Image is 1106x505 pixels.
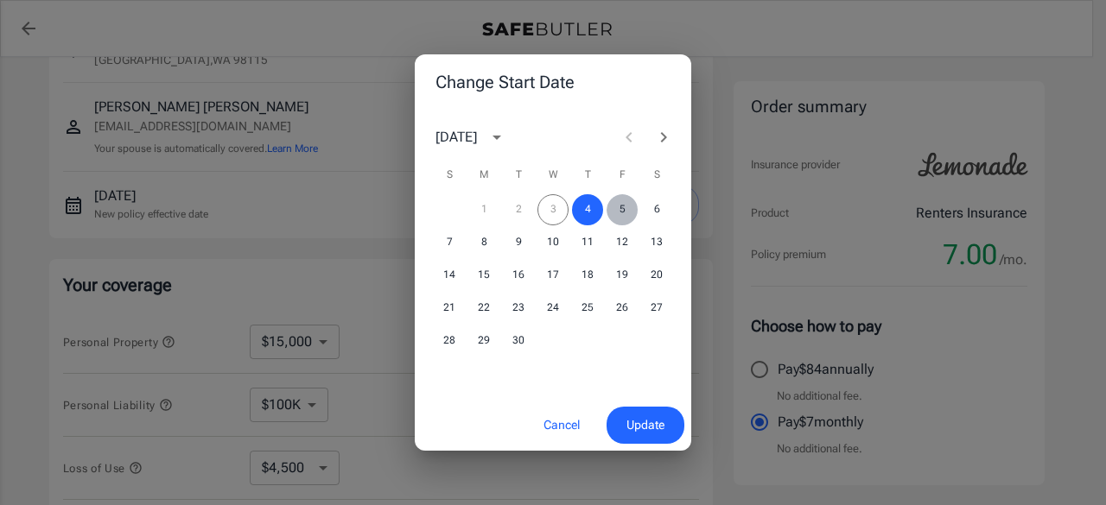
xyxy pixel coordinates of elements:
[607,293,638,324] button: 26
[468,260,499,291] button: 15
[482,123,512,152] button: calendar view is open, switch to year view
[607,158,638,193] span: Friday
[468,158,499,193] span: Monday
[415,54,691,110] h2: Change Start Date
[646,120,681,155] button: Next month
[468,325,499,357] button: 29
[641,293,672,324] button: 27
[468,227,499,258] button: 8
[434,158,465,193] span: Sunday
[537,260,569,291] button: 17
[641,194,672,225] button: 6
[435,127,477,148] div: [DATE]
[626,414,664,436] span: Update
[503,325,534,357] button: 30
[641,227,672,258] button: 13
[503,293,534,324] button: 23
[468,293,499,324] button: 22
[434,293,465,324] button: 21
[641,158,672,193] span: Saturday
[607,260,638,291] button: 19
[607,407,684,444] button: Update
[572,194,603,225] button: 4
[607,227,638,258] button: 12
[434,227,465,258] button: 7
[434,260,465,291] button: 14
[503,158,534,193] span: Tuesday
[537,158,569,193] span: Wednesday
[434,325,465,357] button: 28
[503,227,534,258] button: 9
[607,194,638,225] button: 5
[537,227,569,258] button: 10
[572,293,603,324] button: 25
[572,158,603,193] span: Thursday
[537,293,569,324] button: 24
[572,227,603,258] button: 11
[503,260,534,291] button: 16
[572,260,603,291] button: 18
[524,407,600,444] button: Cancel
[641,260,672,291] button: 20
